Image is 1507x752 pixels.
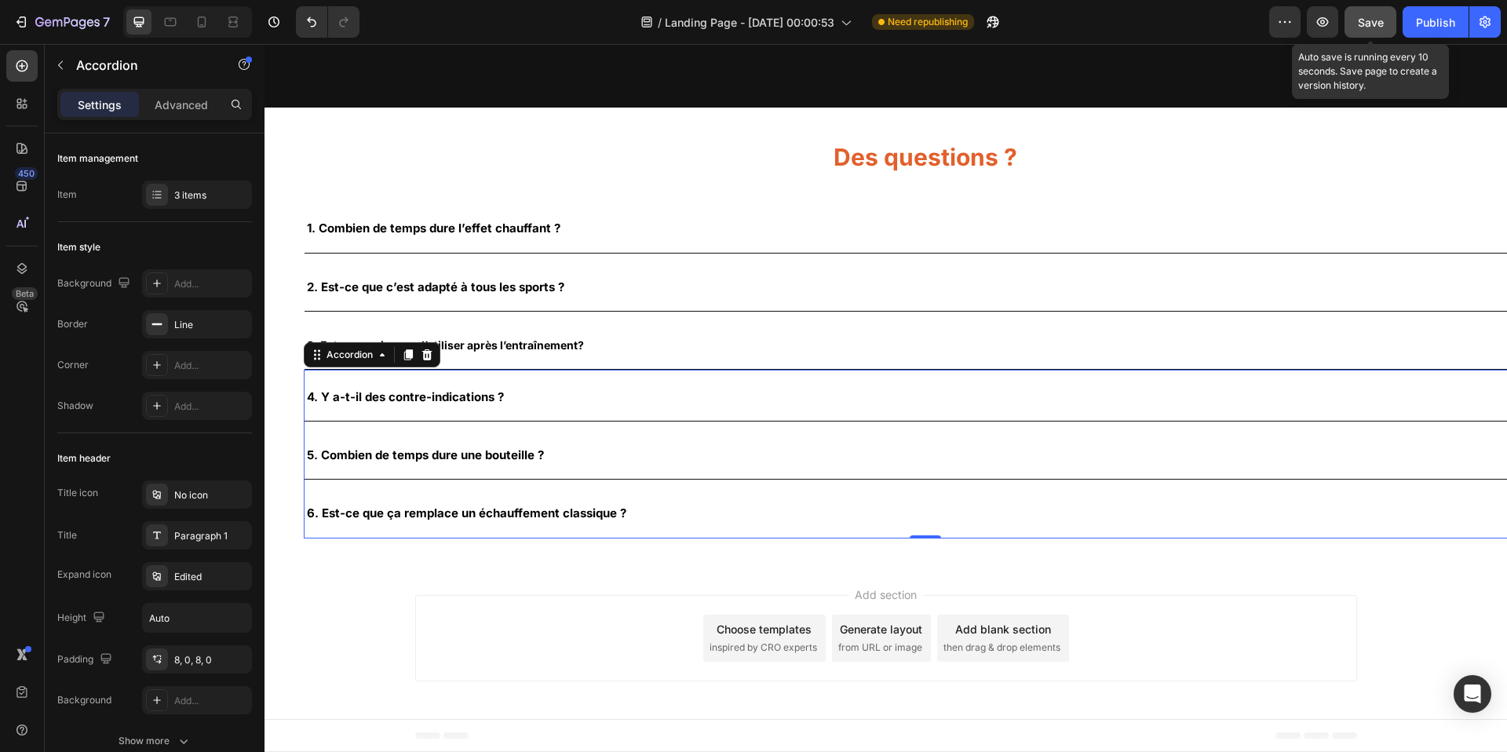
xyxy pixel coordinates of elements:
iframe: Design area [265,44,1507,752]
div: Add... [174,400,248,414]
div: Accordion [59,304,111,318]
strong: 5. Combien de temps dure une bouteille ? [42,403,279,418]
div: Line [174,318,248,332]
div: Corner [57,358,89,372]
div: 8, 0, 8, 0 [174,653,248,667]
span: Save [1358,16,1384,29]
span: inspired by CRO experts [445,597,553,611]
div: Show more [119,733,192,749]
div: Item style [57,240,100,254]
div: No icon [174,488,248,502]
button: Publish [1403,6,1469,38]
div: Publish [1416,14,1455,31]
p: Advanced [155,97,208,113]
strong: 4. Y a-t-il des contre-indications ? [42,345,239,360]
div: Add blank section [691,577,786,593]
button: 7 [6,6,117,38]
div: Add... [174,277,248,291]
span: then drag & drop elements [679,597,796,611]
div: Expand icon [57,568,111,582]
div: Border [57,317,88,331]
div: Add... [174,694,248,708]
div: Title [57,528,77,542]
strong: 3. Est-ce que je peux l’utiliser après l’entraînement? [42,294,319,308]
strong: 1. Combien de temps dure l’effet chauffant ? [42,177,296,192]
div: Open Intercom Messenger [1454,675,1491,713]
div: Item header [57,451,111,465]
strong: 6. Est-ce que ça remplace un échauffement classique ? [42,462,362,476]
div: Generate layout [575,577,658,593]
div: Paragraph 1 [174,529,248,543]
div: Edited [174,570,248,584]
span: Add section [584,542,659,559]
div: Add... [174,359,248,373]
div: Background [57,273,133,294]
span: Need republishing [888,15,968,29]
div: Padding [57,649,115,670]
div: Choose templates [452,577,547,593]
div: Undo/Redo [296,6,359,38]
div: 450 [15,167,38,180]
div: Title icon [57,486,98,500]
span: Des questions ? [569,99,753,127]
strong: 2. Est-ce que c’est adapté à tous les sports ? [42,235,300,250]
span: from URL or image [574,597,658,611]
div: Item [57,188,77,202]
div: Height [57,608,108,629]
input: Auto [143,604,251,632]
div: Item management [57,151,138,166]
span: / [658,14,662,31]
div: Beta [12,287,38,300]
p: Settings [78,97,122,113]
button: Save [1345,6,1396,38]
span: Landing Page - [DATE] 00:00:53 [665,14,834,31]
p: Accordion [76,56,210,75]
div: 3 items [174,188,248,203]
div: Background [57,693,111,707]
p: 7 [103,13,110,31]
div: Shadow [57,399,93,413]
